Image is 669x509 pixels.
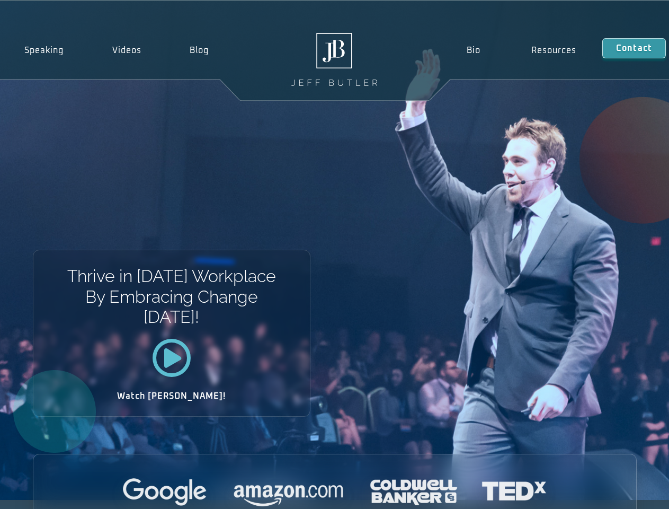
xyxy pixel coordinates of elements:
h1: Thrive in [DATE] Workplace By Embracing Change [DATE]! [66,266,276,327]
a: Contact [602,38,666,58]
span: Contact [616,44,652,52]
nav: Menu [441,38,602,63]
a: Blog [165,38,233,63]
a: Bio [441,38,506,63]
h2: Watch [PERSON_NAME]! [70,392,273,400]
a: Videos [88,38,166,63]
a: Resources [506,38,602,63]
